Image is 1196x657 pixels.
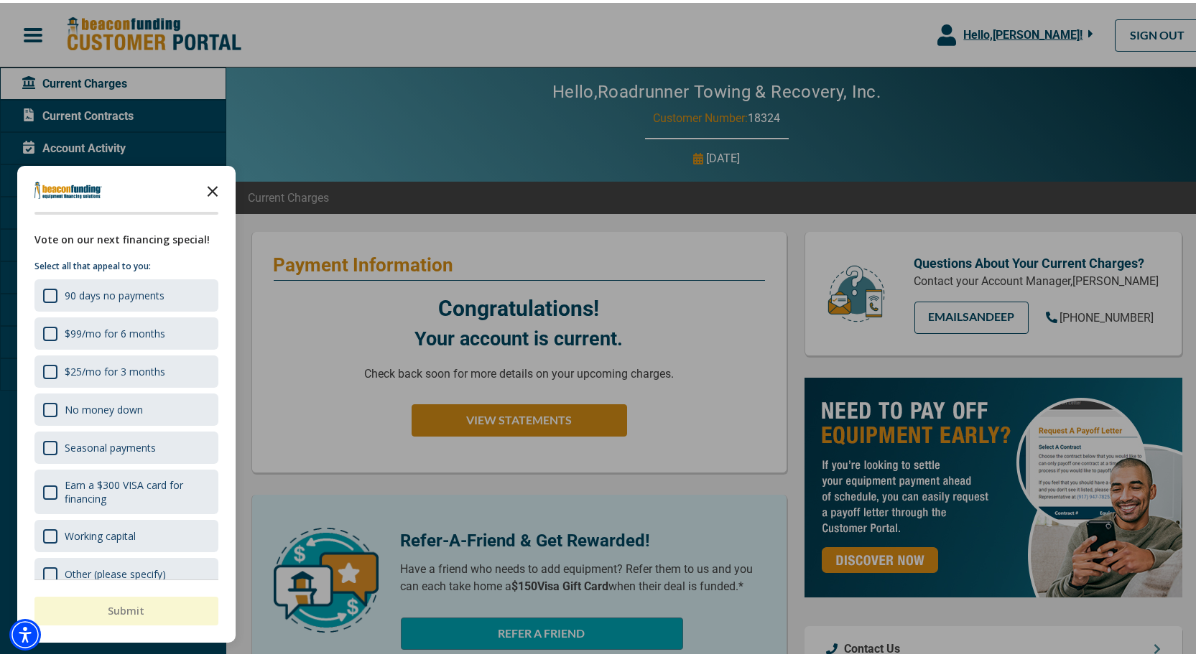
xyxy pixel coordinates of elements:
[65,526,136,540] div: Working capital
[34,555,218,587] div: Other (please specify)
[34,229,218,245] div: Vote on our next financing special!
[65,286,164,299] div: 90 days no payments
[34,467,218,511] div: Earn a $300 VISA card for financing
[198,173,227,202] button: Close the survey
[34,391,218,423] div: No money down
[65,324,165,337] div: $99/mo for 6 months
[9,616,41,648] div: Accessibility Menu
[65,362,165,376] div: $25/mo for 3 months
[65,564,166,578] div: Other (please specify)
[65,400,143,414] div: No money down
[34,353,218,385] div: $25/mo for 3 months
[34,179,102,196] img: Company logo
[65,438,156,452] div: Seasonal payments
[17,163,236,640] div: Survey
[34,314,218,347] div: $99/mo for 6 months
[34,594,218,623] button: Submit
[34,517,218,549] div: Working capital
[34,429,218,461] div: Seasonal payments
[34,256,218,271] p: Select all that appeal to you:
[34,276,218,309] div: 90 days no payments
[65,475,210,503] div: Earn a $300 VISA card for financing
